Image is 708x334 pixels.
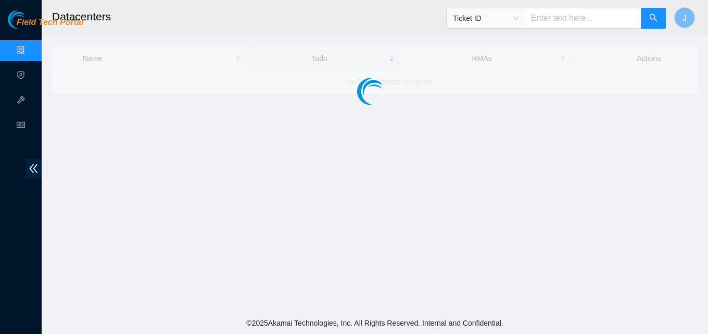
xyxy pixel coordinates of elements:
span: double-left [26,159,42,178]
footer: © 2025 Akamai Technologies, Inc. All Rights Reserved. Internal and Confidential. [42,312,708,334]
button: search [641,8,666,29]
button: J [674,7,695,28]
span: Ticket ID [453,10,519,26]
span: search [649,14,658,23]
img: Akamai Technologies [8,10,53,29]
input: Enter text here... [525,8,641,29]
a: Akamai TechnologiesField Tech Portal [8,19,83,32]
span: J [682,11,687,24]
span: Field Tech Portal [17,18,83,28]
span: read [17,116,25,137]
